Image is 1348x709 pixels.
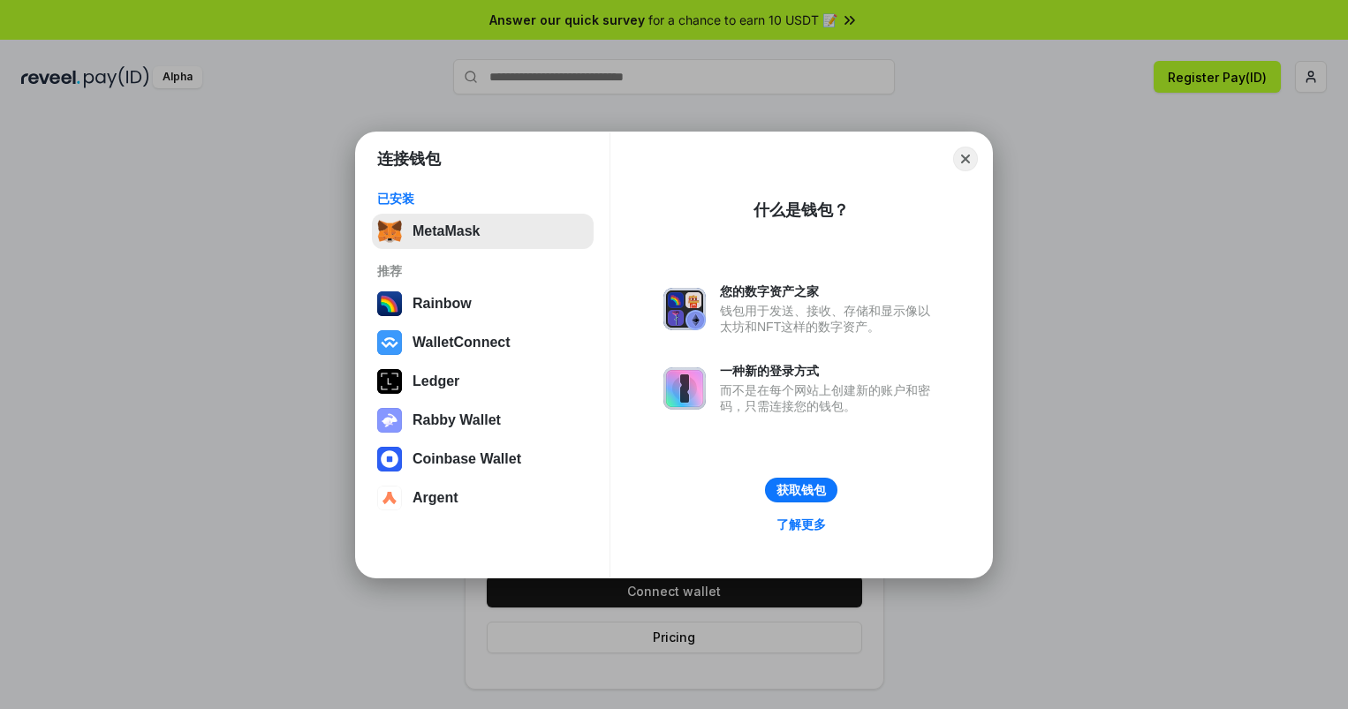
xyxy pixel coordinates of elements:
div: 什么是钱包？ [754,200,849,221]
button: Ledger [372,364,594,399]
img: svg+xml,%3Csvg%20xmlns%3D%22http%3A%2F%2Fwww.w3.org%2F2000%2Fsvg%22%20width%3D%2228%22%20height%3... [377,369,402,394]
div: 已安装 [377,191,588,207]
button: MetaMask [372,214,594,249]
div: 而不是在每个网站上创建新的账户和密码，只需连接您的钱包。 [720,382,939,414]
button: Coinbase Wallet [372,441,594,477]
button: Argent [372,480,594,516]
img: svg+xml,%3Csvg%20xmlns%3D%22http%3A%2F%2Fwww.w3.org%2F2000%2Fsvg%22%20fill%3D%22none%22%20viewBox... [377,408,402,433]
button: Rabby Wallet [372,403,594,438]
div: Rabby Wallet [413,412,501,428]
img: svg+xml,%3Csvg%20width%3D%2228%22%20height%3D%2228%22%20viewBox%3D%220%200%2028%2028%22%20fill%3D... [377,447,402,471]
button: WalletConnect [372,325,594,360]
img: svg+xml,%3Csvg%20width%3D%2228%22%20height%3D%2228%22%20viewBox%3D%220%200%2028%2028%22%20fill%3D... [377,486,402,510]
button: Rainbow [372,286,594,321]
div: 获取钱包 [776,482,826,498]
div: Rainbow [413,296,472,312]
div: MetaMask [413,223,480,239]
div: Coinbase Wallet [413,451,521,467]
h1: 连接钱包 [377,148,441,170]
div: 一种新的登录方式 [720,363,939,379]
button: Close [953,147,978,171]
img: svg+xml,%3Csvg%20fill%3D%22none%22%20height%3D%2233%22%20viewBox%3D%220%200%2035%2033%22%20width%... [377,219,402,244]
button: 获取钱包 [765,478,837,502]
div: Argent [413,490,458,506]
img: svg+xml,%3Csvg%20width%3D%2228%22%20height%3D%2228%22%20viewBox%3D%220%200%2028%2028%22%20fill%3D... [377,330,402,355]
a: 了解更多 [766,513,837,536]
img: svg+xml,%3Csvg%20width%3D%22120%22%20height%3D%22120%22%20viewBox%3D%220%200%20120%20120%22%20fil... [377,291,402,316]
div: 了解更多 [776,517,826,532]
div: Ledger [413,373,459,389]
img: svg+xml,%3Csvg%20xmlns%3D%22http%3A%2F%2Fwww.w3.org%2F2000%2Fsvg%22%20fill%3D%22none%22%20viewBox... [663,367,706,410]
div: 钱包用于发送、接收、存储和显示像以太坊和NFT这样的数字资产。 [720,303,939,335]
img: svg+xml,%3Csvg%20xmlns%3D%22http%3A%2F%2Fwww.w3.org%2F2000%2Fsvg%22%20fill%3D%22none%22%20viewBox... [663,288,706,330]
div: 您的数字资产之家 [720,283,939,299]
div: WalletConnect [413,335,511,351]
div: 推荐 [377,263,588,279]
